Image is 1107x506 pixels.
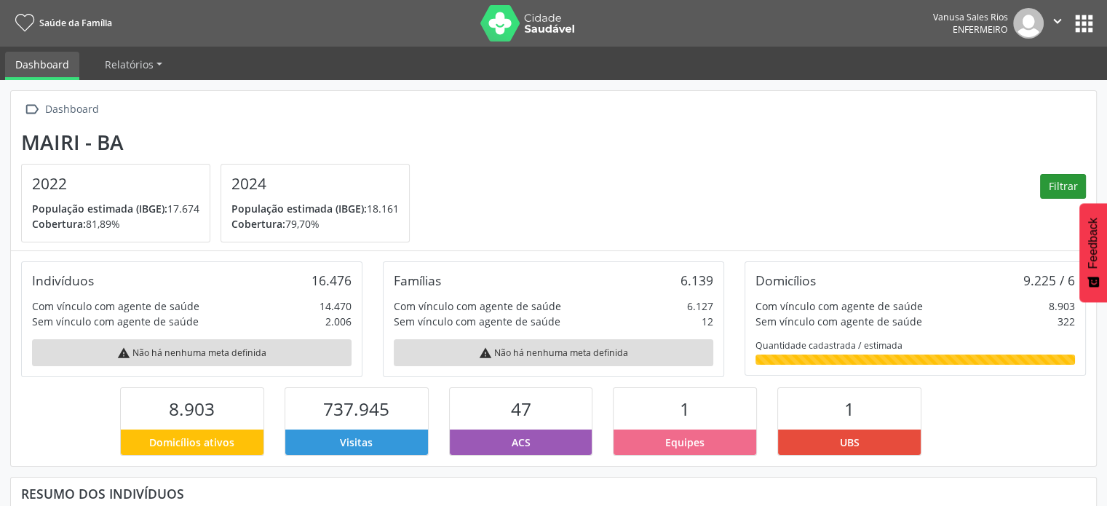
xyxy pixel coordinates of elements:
[1079,203,1107,302] button: Feedback - Mostrar pesquisa
[32,339,352,366] div: Não há nenhuma meta definida
[105,58,154,71] span: Relatórios
[1071,11,1097,36] button: apps
[680,397,690,421] span: 1
[42,99,101,120] div: Dashboard
[1087,218,1100,269] span: Feedback
[394,299,561,314] div: Com vínculo com agente de saúde
[21,99,42,120] i: 
[149,435,234,450] span: Domicílios ativos
[665,435,705,450] span: Equipes
[5,52,79,80] a: Dashboard
[32,299,199,314] div: Com vínculo com agente de saúde
[1049,299,1075,314] div: 8.903
[1044,8,1071,39] button: 
[394,339,713,366] div: Não há nenhuma meta definida
[1040,174,1086,199] button: Filtrar
[681,272,713,288] div: 6.139
[325,314,352,329] div: 2.006
[32,216,199,232] p: 81,89%
[755,299,923,314] div: Com vínculo com agente de saúde
[32,202,167,216] span: População estimada (IBGE):
[21,99,101,120] a:  Dashboard
[844,397,854,421] span: 1
[32,314,199,329] div: Sem vínculo com agente de saúde
[394,314,560,329] div: Sem vínculo com agente de saúde
[21,130,420,154] div: Mairi - BA
[394,272,441,288] div: Famílias
[1013,8,1044,39] img: img
[702,314,713,329] div: 12
[231,202,367,216] span: População estimada (IBGE):
[231,216,399,232] p: 79,70%
[512,435,531,450] span: ACS
[687,299,713,314] div: 6.127
[32,201,199,216] p: 17.674
[1058,314,1075,329] div: 322
[755,339,1075,352] div: Quantidade cadastrada / estimada
[755,272,816,288] div: Domicílios
[511,397,531,421] span: 47
[479,347,492,360] i: warning
[95,52,172,77] a: Relatórios
[32,175,199,193] h4: 2022
[320,299,352,314] div: 14.470
[10,11,112,35] a: Saúde da Família
[32,217,86,231] span: Cobertura:
[840,435,860,450] span: UBS
[1050,13,1066,29] i: 
[755,314,922,329] div: Sem vínculo com agente de saúde
[312,272,352,288] div: 16.476
[231,201,399,216] p: 18.161
[953,23,1008,36] span: Enfermeiro
[231,217,285,231] span: Cobertura:
[39,17,112,29] span: Saúde da Família
[340,435,373,450] span: Visitas
[117,347,130,360] i: warning
[1023,272,1075,288] div: 9.225 / 6
[169,397,215,421] span: 8.903
[21,486,1086,502] div: Resumo dos indivíduos
[933,11,1008,23] div: Vanusa Sales Rios
[323,397,389,421] span: 737.945
[32,272,94,288] div: Indivíduos
[231,175,399,193] h4: 2024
